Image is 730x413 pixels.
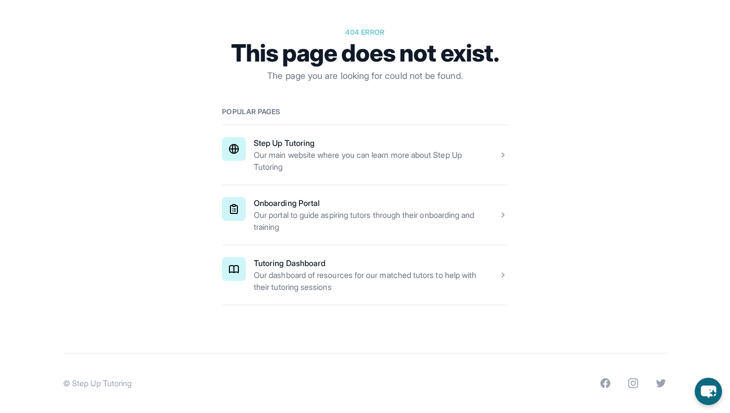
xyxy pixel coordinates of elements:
a: Step Up Tutoring [254,138,314,148]
a: Tutoring Dashboard [254,258,325,268]
p: 404 error [222,27,508,37]
a: Onboarding Portal [254,198,320,208]
h2: Popular pages [222,107,508,117]
button: chat-button [695,378,722,405]
p: © Step Up Tutoring [63,377,132,389]
p: The page you are looking for could not be found. [222,69,508,83]
h1: This page does not exist. [222,41,508,65]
